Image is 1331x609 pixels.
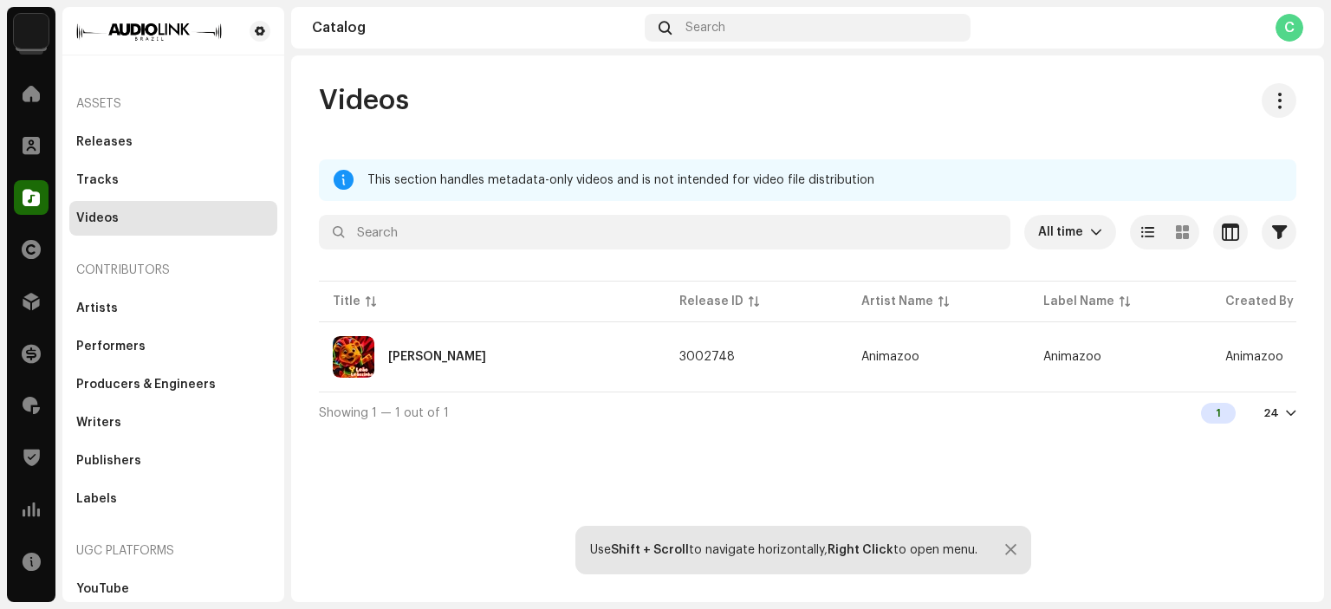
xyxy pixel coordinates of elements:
div: dropdown trigger [1090,215,1102,249]
div: 1 [1201,403,1236,424]
re-a-nav-header: Contributors [69,249,277,291]
re-m-nav-item: Publishers [69,444,277,478]
div: Videos [76,211,119,225]
span: Search [685,21,725,35]
div: Title [333,293,360,310]
re-m-nav-item: Performers [69,329,277,364]
img: 66658775-0fc6-4e6d-a4eb-175c1c38218d [76,21,222,42]
strong: Shift + Scroll [611,544,689,556]
div: Leão Leãozinho [388,351,486,363]
img: 730b9dfe-18b5-4111-b483-f30b0c182d82 [14,14,49,49]
div: Labels [76,492,117,506]
strong: Right Click [828,544,893,556]
div: Label Name [1043,293,1114,310]
span: Animazoo [1225,351,1283,363]
span: All time [1038,215,1090,249]
div: Producers & Engineers [76,378,216,392]
div: Artist Name [861,293,933,310]
div: C [1276,14,1303,42]
re-m-nav-item: Artists [69,291,277,326]
div: Animazoo [861,351,919,363]
div: YouTube [76,582,129,596]
div: Tracks [76,173,119,187]
re-a-nav-header: UGC Platforms [69,530,277,572]
span: Animazoo [861,351,1016,363]
re-m-nav-item: YouTube [69,572,277,606]
re-m-nav-item: Videos [69,201,277,236]
div: 24 [1263,406,1279,420]
re-m-nav-item: Writers [69,405,277,440]
div: Use to navigate horizontally, to open menu. [590,543,977,557]
div: Artists [76,301,118,315]
re-m-nav-item: Tracks [69,163,277,198]
span: Showing 1 — 1 out of 1 [319,407,449,419]
div: Publishers [76,454,141,468]
div: This section handles metadata-only videos and is not intended for video file distribution [367,170,1282,191]
re-m-nav-item: Labels [69,482,277,516]
div: Release ID [679,293,743,310]
div: Catalog [312,21,638,35]
span: 3002748 [679,351,735,363]
div: Performers [76,340,146,353]
re-m-nav-item: Producers & Engineers [69,367,277,402]
span: Videos [319,83,409,118]
div: Releases [76,135,133,149]
re-m-nav-item: Releases [69,125,277,159]
re-a-nav-header: Assets [69,83,277,125]
img: 447ed34b-e97b-4736-a8ce-e698d9173647 [333,336,374,378]
span: Animazoo [1043,351,1101,363]
div: Writers [76,416,121,430]
input: Search [319,215,1010,249]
